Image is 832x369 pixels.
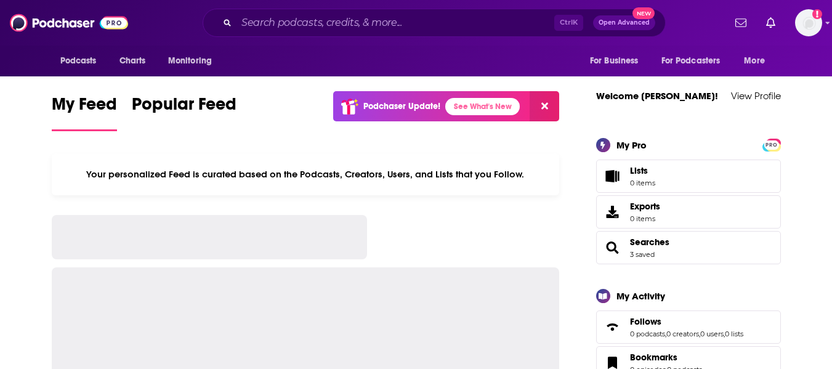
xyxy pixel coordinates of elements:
[630,165,655,176] span: Lists
[665,330,666,338] span: ,
[132,94,236,131] a: Popular Feed
[363,101,440,112] p: Podchaser Update!
[630,352,677,363] span: Bookmarks
[630,201,660,212] span: Exports
[203,9,666,37] div: Search podcasts, credits, & more...
[795,9,822,36] span: Logged in as angelabellBL2024
[590,52,639,70] span: For Business
[600,318,625,336] a: Follows
[52,94,117,122] span: My Feed
[596,231,781,264] span: Searches
[630,352,702,363] a: Bookmarks
[744,52,765,70] span: More
[236,13,554,33] input: Search podcasts, credits, & more...
[60,52,97,70] span: Podcasts
[630,237,669,248] a: Searches
[168,52,212,70] span: Monitoring
[731,90,781,102] a: View Profile
[735,49,780,73] button: open menu
[795,9,822,36] img: User Profile
[596,90,718,102] a: Welcome [PERSON_NAME]!
[600,239,625,256] a: Searches
[630,316,743,327] a: Follows
[630,330,665,338] a: 0 podcasts
[630,179,655,187] span: 0 items
[764,140,779,150] span: PRO
[593,15,655,30] button: Open AdvancedNew
[596,195,781,229] a: Exports
[616,139,647,151] div: My Pro
[764,139,779,148] a: PRO
[630,214,660,223] span: 0 items
[111,49,153,73] a: Charts
[724,330,725,338] span: ,
[630,316,661,327] span: Follows
[600,168,625,185] span: Lists
[445,98,520,115] a: See What's New
[795,9,822,36] button: Show profile menu
[596,160,781,193] a: Lists
[581,49,654,73] button: open menu
[52,94,117,131] a: My Feed
[653,49,738,73] button: open menu
[632,7,655,19] span: New
[666,330,699,338] a: 0 creators
[730,12,751,33] a: Show notifications dropdown
[761,12,780,33] a: Show notifications dropdown
[630,250,655,259] a: 3 saved
[812,9,822,19] svg: Add a profile image
[725,330,743,338] a: 0 lists
[599,20,650,26] span: Open Advanced
[52,153,560,195] div: Your personalized Feed is curated based on the Podcasts, Creators, Users, and Lists that you Follow.
[10,11,128,34] img: Podchaser - Follow, Share and Rate Podcasts
[132,94,236,122] span: Popular Feed
[600,203,625,221] span: Exports
[700,330,724,338] a: 0 users
[630,165,648,176] span: Lists
[52,49,113,73] button: open menu
[119,52,146,70] span: Charts
[596,310,781,344] span: Follows
[616,290,665,302] div: My Activity
[554,15,583,31] span: Ctrl K
[160,49,228,73] button: open menu
[661,52,721,70] span: For Podcasters
[699,330,700,338] span: ,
